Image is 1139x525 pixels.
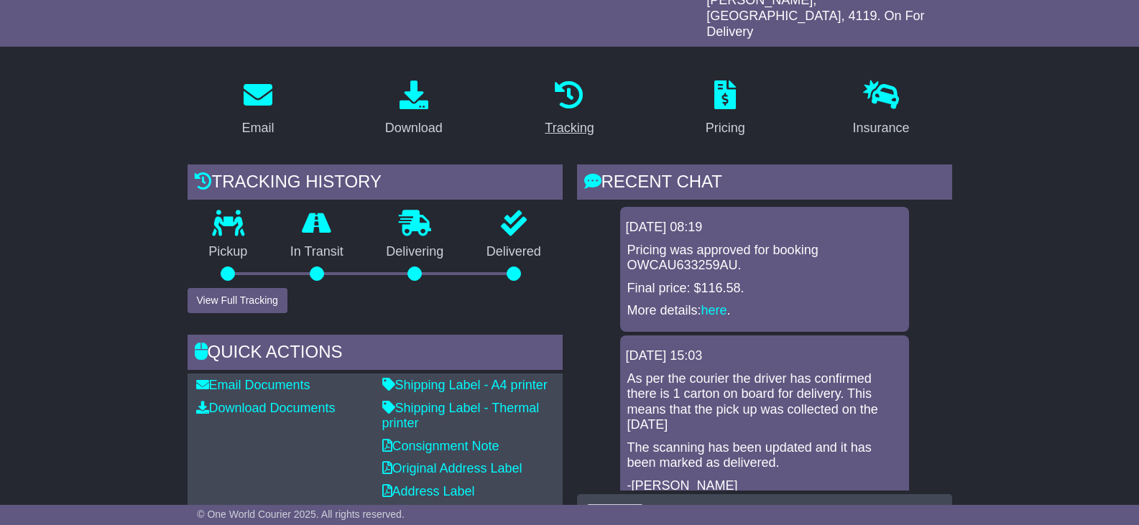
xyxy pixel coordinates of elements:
a: Pricing [696,75,755,143]
a: Download [376,75,452,143]
a: Address Label [382,484,475,498]
a: Insurance [844,75,919,143]
div: Insurance [853,119,910,138]
button: View Full Tracking [188,288,287,313]
a: Original Address Label [382,461,522,475]
div: [DATE] 08:19 [626,220,903,236]
a: Tracking [535,75,603,143]
p: Delivering [365,244,466,260]
p: In Transit [269,244,365,260]
div: Pricing [706,119,745,138]
p: The scanning has been updated and it has been marked as delivered. [627,440,902,471]
a: Shipping Label - Thermal printer [382,401,540,431]
p: Delivered [465,244,563,260]
div: Tracking history [188,164,563,203]
a: Shipping Label - A4 printer [382,378,548,392]
p: Final price: $116.58. [627,281,902,297]
a: here [701,303,727,317]
span: © One World Courier 2025. All rights reserved. [197,508,405,520]
div: Email [241,119,274,138]
a: Consignment Note [382,439,499,453]
p: As per the courier the driver has confirmed there is 1 carton on board for delivery. This means t... [627,371,902,433]
a: Download Documents [196,401,336,415]
p: Pickup [188,244,269,260]
p: Pricing was approved for booking OWCAU633259AU. [627,243,902,274]
div: RECENT CHAT [577,164,952,203]
div: Tracking [545,119,594,138]
div: [DATE] 15:03 [626,348,903,364]
p: More details: . [627,303,902,319]
div: Quick Actions [188,335,563,373]
div: Download [385,119,443,138]
a: Email [232,75,283,143]
p: -[PERSON_NAME] [627,478,902,494]
a: Email Documents [196,378,310,392]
